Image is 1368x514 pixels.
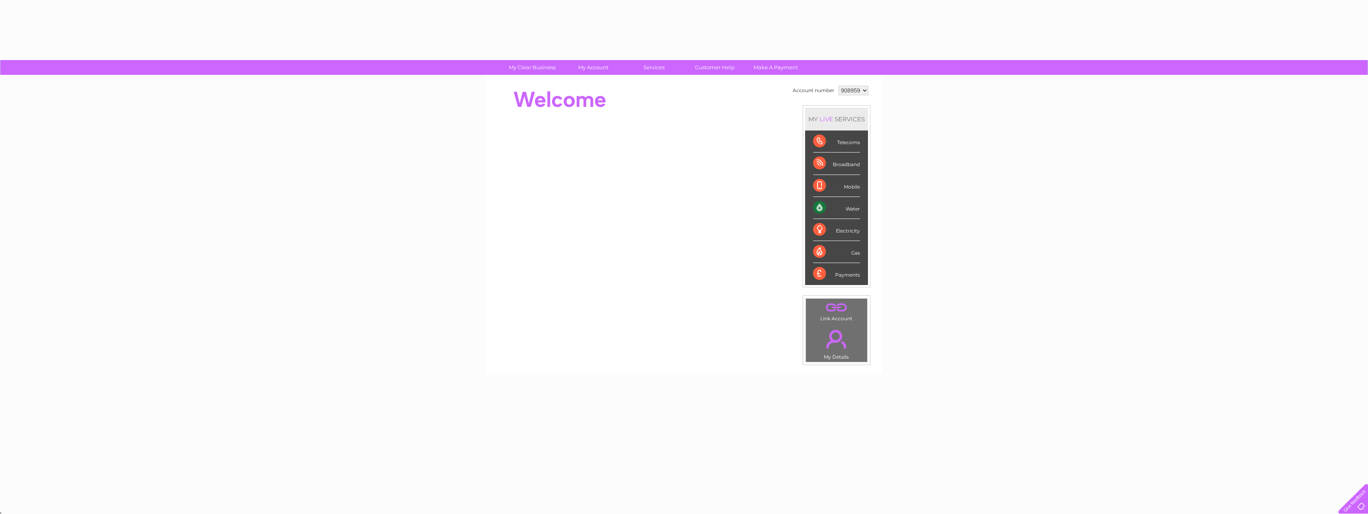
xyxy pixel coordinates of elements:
[499,60,565,75] a: My Clear Business
[621,60,687,75] a: Services
[813,219,860,241] div: Electricity
[813,175,860,197] div: Mobile
[682,60,748,75] a: Customer Help
[806,323,868,362] td: My Details
[813,131,860,153] div: Telecoms
[818,115,835,123] div: LIVE
[743,60,809,75] a: Make A Payment
[813,197,860,219] div: Water
[806,298,868,323] td: Link Account
[813,241,860,263] div: Gas
[813,153,860,175] div: Broadband
[808,325,865,353] a: .
[808,301,865,315] a: .
[791,84,836,97] td: Account number
[813,263,860,285] div: Payments
[560,60,626,75] a: My Account
[805,108,868,131] div: MY SERVICES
